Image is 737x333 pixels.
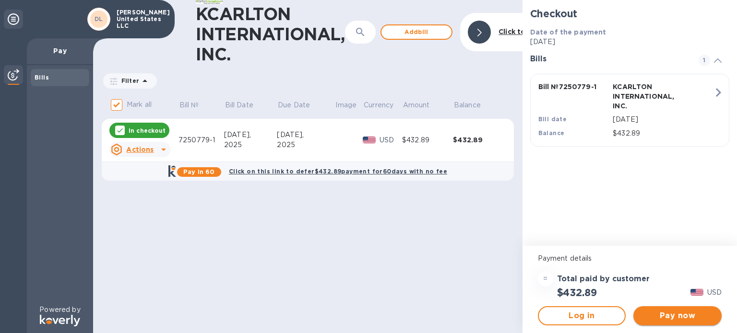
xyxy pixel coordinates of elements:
div: 2025 [224,140,277,150]
span: Bill № [179,100,212,110]
div: $432.89 [453,135,504,145]
button: Pay now [633,306,722,325]
img: USD [690,289,703,296]
p: In checkout [129,126,166,135]
p: Due Date [278,100,310,110]
p: Pay [35,46,85,56]
span: Balance [454,100,493,110]
b: Balance [538,129,565,137]
p: Bill № 7250779-1 [538,82,609,92]
p: Mark all [127,100,152,110]
div: 2025 [277,140,334,150]
p: Bill № [179,100,199,110]
p: Bill Date [225,100,253,110]
span: Bill Date [225,100,266,110]
span: Add bill [389,26,444,38]
u: Actions [126,146,154,153]
span: Pay now [641,310,714,322]
span: 1 [699,55,710,66]
p: Payment details [538,253,722,264]
b: Pay in 60 [183,168,214,175]
span: Log in [547,310,618,322]
h2: $432.89 [557,287,597,299]
b: Bill date [538,115,567,123]
p: [DATE] [613,115,713,125]
b: Bills [35,74,49,81]
button: Bill №7250779-1KCARLTON INTERNATIONAL, INC.Bill date[DATE]Balance$432.89 [530,74,729,147]
button: Addbill [380,24,452,40]
p: Currency [364,100,393,110]
p: Filter [118,77,139,85]
span: Due Date [278,100,322,110]
div: $432.89 [402,135,453,145]
b: DL [95,15,103,23]
p: Amount [403,100,430,110]
div: [DATE], [224,130,277,140]
h3: Bills [530,55,687,64]
div: = [538,271,553,287]
h3: Total paid by customer [557,275,650,284]
p: $432.89 [613,128,713,138]
img: Logo [40,315,80,326]
b: Click on this link to defer $432.89 payment for 60 days with no fee [229,168,447,175]
p: KCARLTON INTERNATIONAL, INC. [613,82,684,111]
p: Image [335,100,357,110]
div: [DATE], [277,130,334,140]
div: 7250779-1 [178,135,224,145]
h2: Checkout [530,8,729,20]
p: [PERSON_NAME] United States LLC [117,9,165,29]
h1: KCARLTON INTERNATIONAL, INC. [196,4,345,64]
p: [DATE] [530,37,729,47]
p: USD [380,135,402,145]
p: Powered by [39,305,80,315]
img: USD [363,137,376,143]
b: Date of the payment [530,28,606,36]
p: Balance [454,100,481,110]
b: Click to hide [499,28,543,35]
span: Amount [403,100,442,110]
p: USD [707,287,722,298]
button: Log in [538,306,626,325]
